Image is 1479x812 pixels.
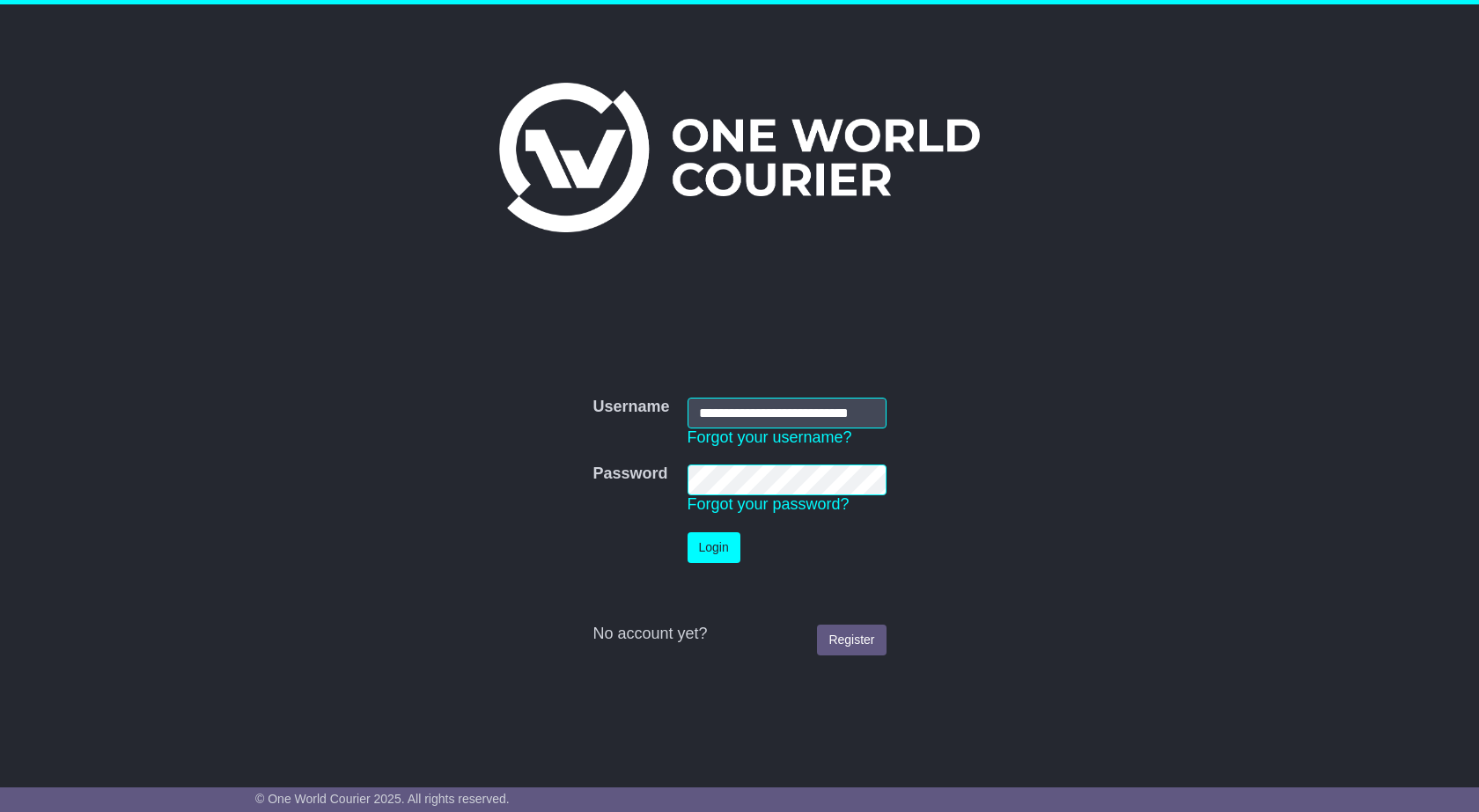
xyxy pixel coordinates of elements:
img: One World [499,83,980,232]
span: © One World Courier 2025. All rights reserved. [255,792,510,806]
a: Forgot your password? [688,495,850,513]
div: No account yet? [592,625,886,644]
button: Login [688,532,740,563]
a: Forgot your username? [688,428,852,446]
label: Password [592,465,667,484]
label: Username [592,398,669,417]
a: Register [817,625,886,655]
